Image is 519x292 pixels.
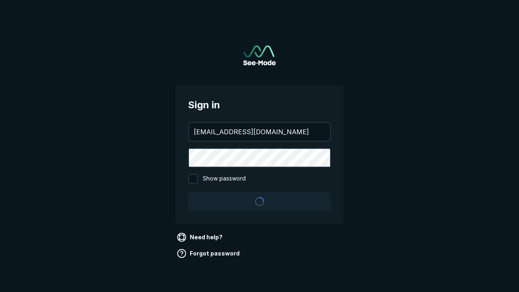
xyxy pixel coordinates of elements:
a: Forgot password [175,247,243,260]
a: Go to sign in [243,45,276,65]
a: Need help? [175,231,226,244]
span: Show password [203,174,246,184]
img: See-Mode Logo [243,45,276,65]
input: your@email.com [189,123,330,141]
span: Sign in [188,98,331,112]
